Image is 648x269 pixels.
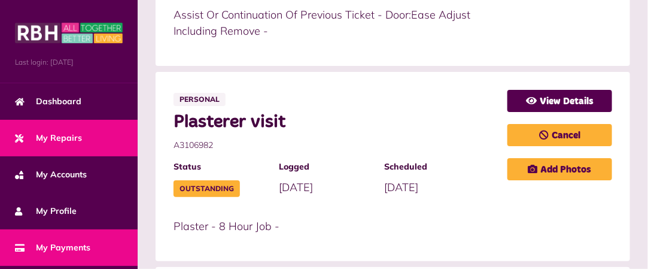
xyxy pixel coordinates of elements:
span: Personal [174,93,226,106]
span: Plasterer visit [174,111,495,133]
span: [DATE] [384,180,418,194]
span: Logged [279,161,372,173]
a: Cancel [507,124,612,146]
span: A3106982 [174,139,495,152]
p: Plaster - 8 Hour Job - [174,218,495,234]
p: Assist Or Continuation Of Previous Ticket - Door:Ease Adjust Including Remove - [174,7,495,39]
span: Scheduled [384,161,477,173]
span: Dashboard [15,95,81,108]
span: My Profile [15,205,77,217]
a: View Details [507,90,612,112]
span: Outstanding [174,180,240,197]
span: [DATE] [279,180,313,194]
span: Last login: [DATE] [15,57,123,68]
img: MyRBH [15,21,123,45]
span: My Payments [15,241,90,254]
span: My Accounts [15,168,87,181]
a: Add Photos [507,158,612,180]
span: Status [174,161,267,173]
span: My Repairs [15,132,82,144]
